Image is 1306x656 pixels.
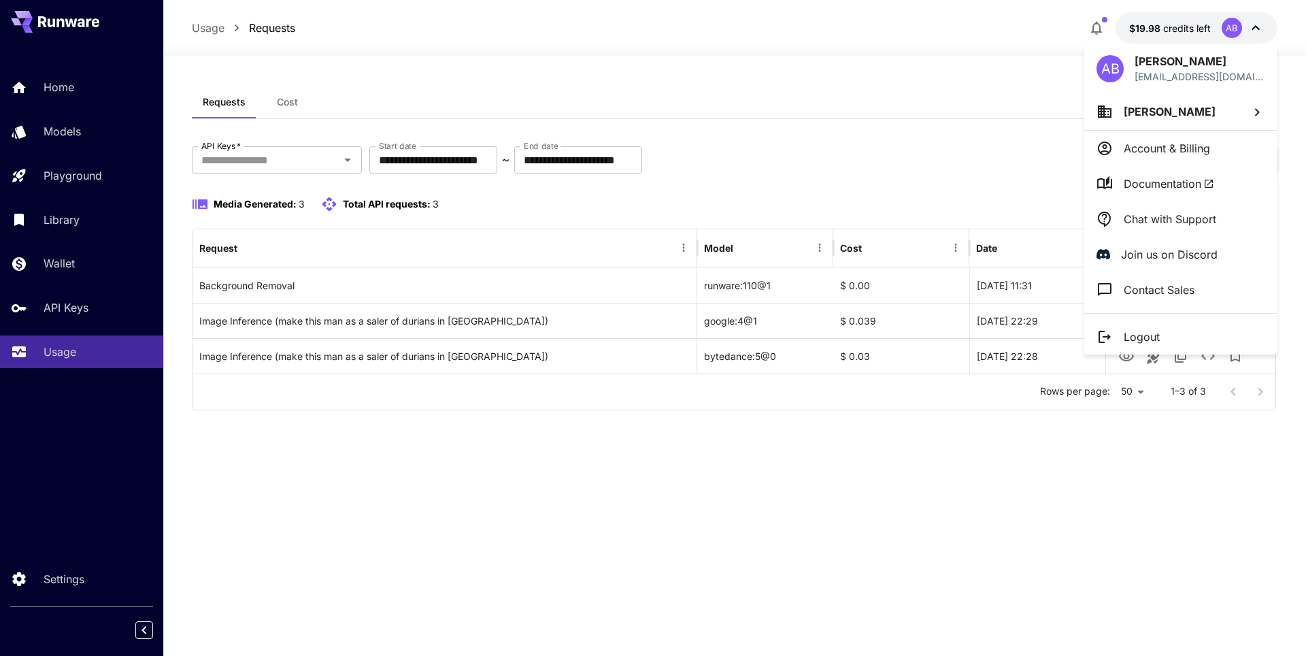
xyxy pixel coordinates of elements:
[1124,211,1216,227] p: Chat with Support
[1124,105,1216,118] span: [PERSON_NAME]
[1124,176,1214,192] span: Documentation
[1135,69,1265,84] p: [EMAIL_ADDRESS][DOMAIN_NAME]
[1124,140,1210,157] p: Account & Billing
[1135,53,1265,69] p: [PERSON_NAME]
[1096,55,1124,82] div: AB
[1135,69,1265,84] div: artemloko2002@gmail.com
[1084,93,1277,130] button: [PERSON_NAME]
[1124,329,1160,345] p: Logout
[1124,282,1194,298] p: Contact Sales
[1121,246,1218,263] p: Join us on Discord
